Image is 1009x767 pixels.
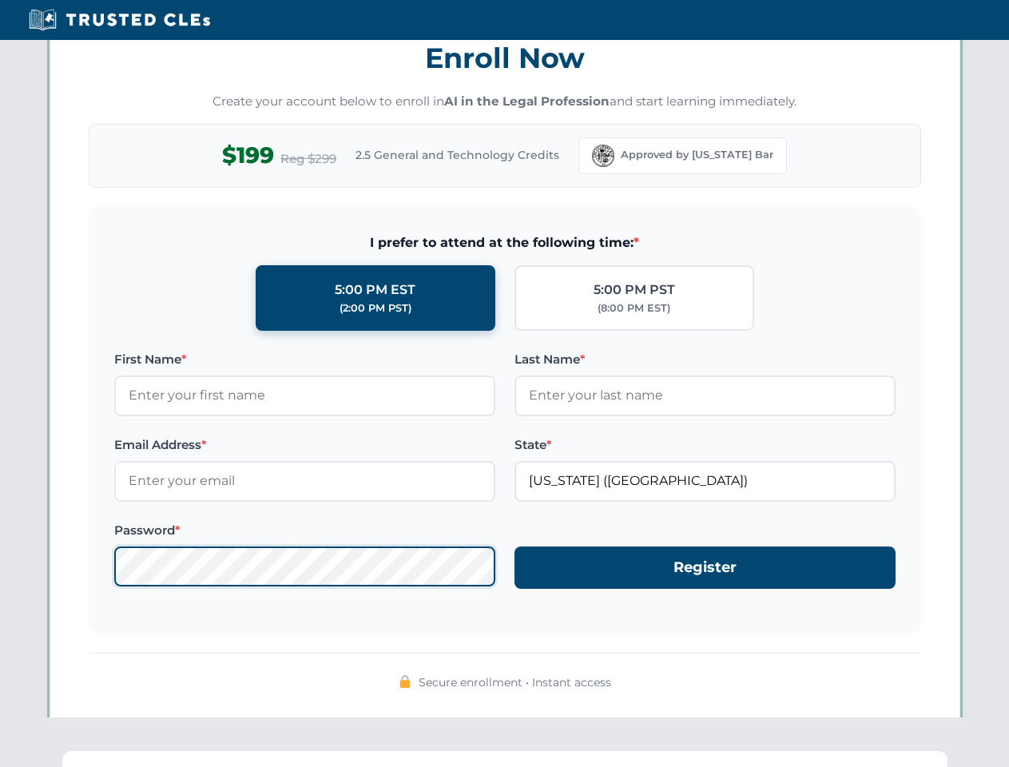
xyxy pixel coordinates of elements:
[592,145,614,167] img: Florida Bar
[114,435,495,455] label: Email Address
[399,675,411,688] img: 🔒
[621,147,773,163] span: Approved by [US_STATE] Bar
[114,232,896,253] span: I prefer to attend at the following time:
[514,350,896,369] label: Last Name
[514,546,896,589] button: Register
[419,674,611,691] span: Secure enrollment • Instant access
[514,376,896,415] input: Enter your last name
[340,300,411,316] div: (2:00 PM PST)
[89,33,921,83] h3: Enroll Now
[594,280,675,300] div: 5:00 PM PST
[444,93,610,109] strong: AI in the Legal Profession
[222,137,274,173] span: $199
[356,146,559,164] span: 2.5 General and Technology Credits
[335,280,415,300] div: 5:00 PM EST
[114,461,495,501] input: Enter your email
[24,8,215,32] img: Trusted CLEs
[280,149,336,169] span: Reg $299
[114,521,495,540] label: Password
[89,93,921,111] p: Create your account below to enroll in and start learning immediately.
[598,300,670,316] div: (8:00 PM EST)
[514,435,896,455] label: State
[114,350,495,369] label: First Name
[514,461,896,501] input: Florida (FL)
[114,376,495,415] input: Enter your first name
